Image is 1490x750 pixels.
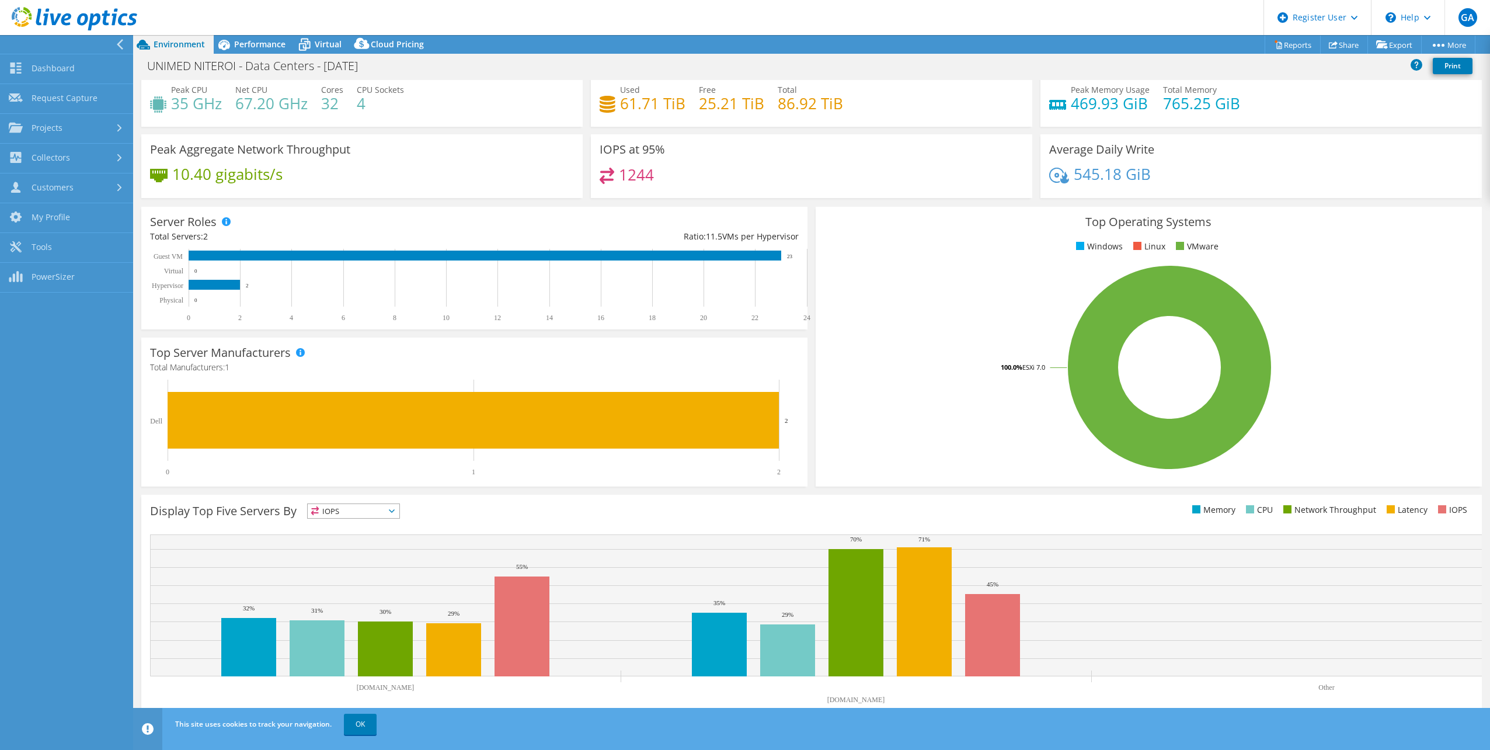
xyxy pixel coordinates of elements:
a: Reports [1265,36,1321,54]
text: 20 [700,314,707,322]
text: 31% [311,607,323,614]
text: 0 [194,268,197,274]
h3: Server Roles [150,216,217,228]
h4: Total Manufacturers: [150,361,799,374]
span: 11.5 [706,231,722,242]
text: 45% [987,581,998,588]
a: Export [1367,36,1422,54]
a: More [1421,36,1475,54]
text: [DOMAIN_NAME] [357,683,415,692]
text: 1 [472,468,475,476]
text: 35% [713,599,725,606]
a: OK [344,714,377,735]
text: 2 [785,417,788,424]
text: 30% [380,608,391,615]
tspan: 100.0% [1001,363,1022,371]
text: 29% [782,611,793,618]
h4: 32 [321,97,343,110]
span: Virtual [315,39,342,50]
h3: IOPS at 95% [600,143,665,156]
span: IOPS [308,504,399,518]
text: 0 [194,297,197,303]
text: 55% [516,563,528,570]
h3: Average Daily Write [1049,143,1154,156]
div: Total Servers: [150,230,474,243]
h4: 10.40 gigabits/s [172,168,283,180]
span: CPU Sockets [357,84,404,95]
text: Virtual [164,267,184,275]
h3: Peak Aggregate Network Throughput [150,143,350,156]
text: Guest VM [154,252,183,261]
text: 4 [290,314,293,322]
text: 0 [187,314,190,322]
span: 1 [225,362,229,373]
h4: 35 GHz [171,97,222,110]
text: 14 [546,314,553,322]
text: 2 [777,468,781,476]
text: [DOMAIN_NAME] [827,696,885,704]
text: 18 [649,314,656,322]
span: Used [620,84,640,95]
h4: 86.92 TiB [778,97,843,110]
span: Cloud Pricing [371,39,424,50]
a: Share [1320,36,1368,54]
span: 2 [203,231,208,242]
text: 8 [393,314,396,322]
div: Ratio: VMs per Hypervisor [474,230,798,243]
text: 16 [597,314,604,322]
text: 22 [751,314,758,322]
li: Latency [1384,504,1428,516]
h1: UNIMED NITEROI - Data Centers - [DATE] [142,60,376,72]
text: 6 [342,314,345,322]
span: Environment [154,39,205,50]
span: Net CPU [235,84,267,95]
span: Free [699,84,716,95]
li: IOPS [1435,504,1467,516]
h4: 469.93 GiB [1071,97,1150,110]
span: Performance [234,39,286,50]
h4: 61.71 TiB [620,97,685,110]
text: 2 [238,314,242,322]
h3: Top Server Manufacturers [150,346,291,359]
span: Total [778,84,797,95]
text: 32% [243,605,255,612]
text: 2 [246,283,249,289]
span: This site uses cookies to track your navigation. [175,719,332,729]
h4: 765.25 GiB [1163,97,1240,110]
h4: 1244 [619,168,654,181]
li: Memory [1189,504,1235,516]
span: Peak CPU [171,84,207,95]
text: 71% [918,536,930,543]
li: Windows [1073,240,1123,253]
h4: 4 [357,97,404,110]
text: 70% [850,536,862,543]
li: Linux [1130,240,1165,253]
text: 29% [448,610,459,617]
li: CPU [1243,504,1273,516]
span: GA [1458,8,1477,27]
text: Other [1318,683,1334,692]
text: Hypervisor [152,282,183,290]
span: Peak Memory Usage [1071,84,1150,95]
text: 23 [787,254,793,259]
text: 10 [443,314,450,322]
svg: \n [1385,12,1396,23]
h3: Top Operating Systems [824,216,1473,228]
a: Print [1433,58,1472,74]
text: 24 [803,314,810,322]
span: Total Memory [1163,84,1217,95]
span: Cores [321,84,343,95]
h4: 545.18 GiB [1074,168,1151,180]
text: Dell [150,417,162,425]
text: Physical [159,296,183,304]
li: VMware [1173,240,1219,253]
text: 12 [494,314,501,322]
h4: 67.20 GHz [235,97,308,110]
li: Network Throughput [1280,504,1376,516]
text: 0 [166,468,169,476]
h4: 25.21 TiB [699,97,764,110]
tspan: ESXi 7.0 [1022,363,1045,371]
